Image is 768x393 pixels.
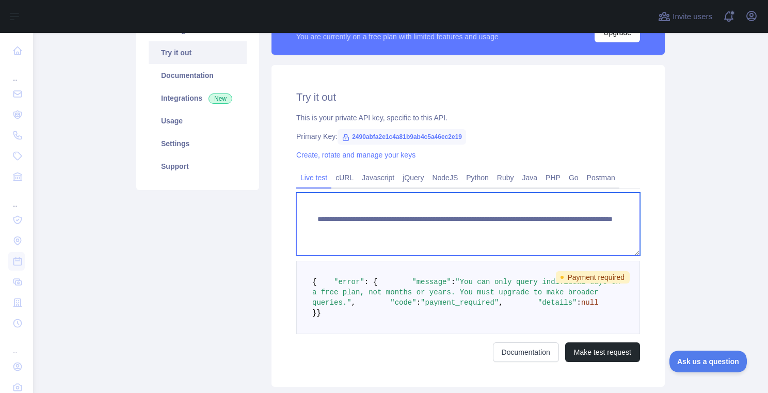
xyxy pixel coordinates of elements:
a: Ruby [493,169,518,186]
div: Primary Key: [296,131,640,142]
span: : [417,298,421,307]
a: cURL [331,169,358,186]
div: ... [8,335,25,355]
div: ... [8,188,25,209]
div: This is your private API key, specific to this API. [296,113,640,123]
div: ... [8,62,25,83]
span: Payment required [556,271,630,284]
span: Invite users [673,11,712,23]
span: "message" [412,278,451,286]
a: Postman [583,169,619,186]
span: } [312,309,316,317]
span: New [209,93,232,104]
span: : { [364,278,377,286]
span: } [316,309,321,317]
h2: Try it out [296,90,640,104]
a: Settings [149,132,247,155]
a: Try it out [149,41,247,64]
button: Invite users [656,8,714,25]
a: Integrations New [149,87,247,109]
a: NodeJS [428,169,462,186]
span: "You can only query individual days on a free plan, not months or years. You must upgrade to make... [312,278,625,307]
span: 2490abfa2e1c4a81b9ab4c5a46ec2e19 [338,129,466,145]
a: Create, rotate and manage your keys [296,151,415,159]
a: jQuery [398,169,428,186]
div: You are currently on a free plan with limited features and usage [296,32,499,42]
span: , [499,298,503,307]
span: : [451,278,455,286]
span: "details" [538,298,577,307]
a: Go [565,169,583,186]
a: Java [518,169,542,186]
span: "code" [390,298,416,307]
a: Live test [296,169,331,186]
a: Usage [149,109,247,132]
a: Documentation [493,342,559,362]
a: Javascript [358,169,398,186]
span: : [577,298,581,307]
a: Support [149,155,247,178]
span: null [581,298,599,307]
span: "payment_required" [421,298,499,307]
a: Python [462,169,493,186]
iframe: Toggle Customer Support [669,351,747,372]
a: Documentation [149,64,247,87]
span: "error" [334,278,364,286]
a: PHP [541,169,565,186]
button: Make test request [565,342,640,362]
span: { [312,278,316,286]
span: , [351,298,356,307]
